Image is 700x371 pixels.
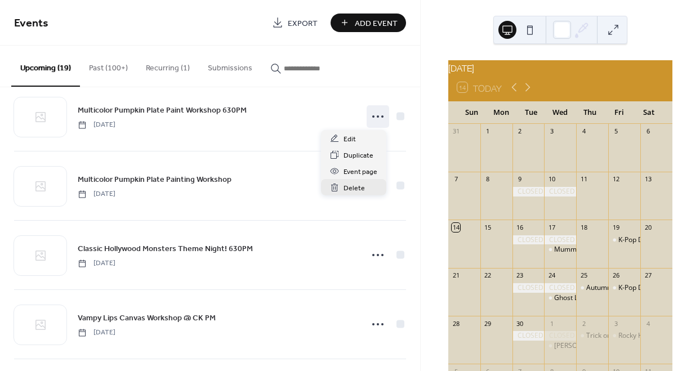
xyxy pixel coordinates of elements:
[544,293,576,303] div: Ghost Luminary Clay Class PM
[644,319,652,328] div: 4
[554,245,657,254] div: Mummy Luminary Clay Class PM
[554,341,697,351] div: [PERSON_NAME] School Staff Event - PRIVATE
[355,17,398,29] span: Add Event
[344,166,377,178] span: Event page
[452,223,460,231] div: 14
[78,311,216,324] a: Vampy Lips Canvas Workshop @ CK PM
[608,283,640,293] div: K-Pop Demon Hunters Sing Along and Paint! SOLD OUT
[199,46,261,86] button: Submissions
[484,175,492,184] div: 8
[448,60,672,74] div: [DATE]
[547,127,556,136] div: 3
[576,283,608,293] div: Autumn Plate Painting Workshop PM
[554,293,649,303] div: Ghost Luminary Clay Class PM
[484,271,492,280] div: 22
[516,101,545,124] div: Tue
[544,235,576,245] div: CLOSED STUDIO
[546,101,575,124] div: Wed
[78,120,115,130] span: [DATE]
[579,175,588,184] div: 11
[612,319,620,328] div: 3
[78,242,253,255] a: Classic Hollywood Monsters Theme Night! 630PM
[344,150,373,162] span: Duplicate
[604,101,634,124] div: Fri
[579,319,588,328] div: 2
[575,101,604,124] div: Thu
[547,175,556,184] div: 10
[331,14,406,32] button: Add Event
[452,127,460,136] div: 31
[644,127,652,136] div: 6
[612,223,620,231] div: 19
[579,271,588,280] div: 25
[78,328,115,338] span: [DATE]
[544,187,576,196] div: CLOSED STUDIO
[644,223,652,231] div: 20
[11,46,80,87] button: Upcoming (19)
[547,223,556,231] div: 17
[78,173,231,186] a: Multicolor Pumpkin Plate Painting Workshop
[487,101,516,124] div: Mon
[78,174,231,186] span: Multicolor Pumpkin Plate Painting Workshop
[608,331,640,341] div: Rocky Horror Theme Paint Night! 630PM
[544,283,576,293] div: CLOSED STUDIO
[78,104,247,117] a: Multicolor Pumpkin Plate Paint Workshop 630PM
[452,271,460,280] div: 21
[516,127,524,136] div: 2
[547,271,556,280] div: 24
[512,331,545,341] div: CLOSED STUDIO
[484,319,492,328] div: 29
[644,271,652,280] div: 27
[78,189,115,199] span: [DATE]
[78,105,247,117] span: Multicolor Pumpkin Plate Paint Workshop 630PM
[612,271,620,280] div: 26
[544,245,576,254] div: Mummy Luminary Clay Class PM
[512,283,545,293] div: CLOSED STUDIO
[264,14,326,32] a: Export
[579,127,588,136] div: 4
[78,243,253,255] span: Classic Hollywood Monsters Theme Night! 630PM
[579,223,588,231] div: 18
[612,175,620,184] div: 12
[344,133,356,145] span: Edit
[512,187,545,196] div: CLOSED STUDIO
[452,175,460,184] div: 7
[78,258,115,269] span: [DATE]
[484,223,492,231] div: 15
[14,12,48,34] span: Events
[78,312,216,324] span: Vampy Lips Canvas Workshop @ CK PM
[516,319,524,328] div: 30
[544,331,576,341] div: CLOSED STUDIO
[137,46,199,86] button: Recurring (1)
[644,175,652,184] div: 13
[516,175,524,184] div: 9
[484,127,492,136] div: 1
[512,235,545,245] div: CLOSED STUDIO
[80,46,137,86] button: Past (100+)
[634,101,663,124] div: Sat
[516,223,524,231] div: 16
[288,17,318,29] span: Export
[544,341,576,351] div: Hungerford School Staff Event - PRIVATE
[452,319,460,328] div: 28
[547,319,556,328] div: 1
[612,127,620,136] div: 5
[576,331,608,341] div: Trick or Treat Candy Bowl Paint Workshop 630PM
[516,271,524,280] div: 23
[344,182,365,194] span: Delete
[457,101,487,124] div: Sun
[608,235,640,245] div: K-Pop Demon Hunters Sing along and Paint! SOLD OUT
